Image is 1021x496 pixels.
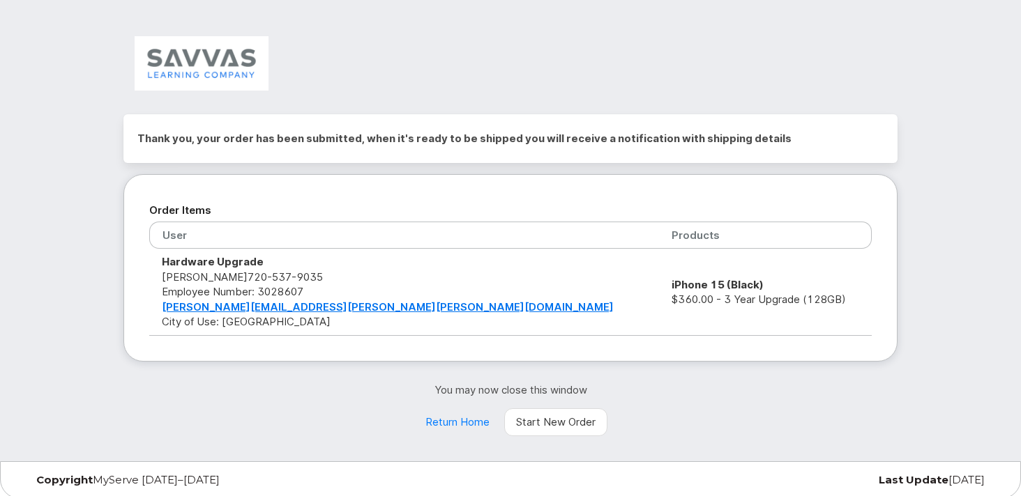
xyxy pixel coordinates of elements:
h2: Order Items [149,200,872,221]
p: You may now close this window [123,382,898,397]
strong: iPhone 15 (Black) [672,278,764,291]
a: Return Home [414,408,501,436]
div: MyServe [DATE]–[DATE] [26,474,349,486]
strong: Copyright [36,473,93,486]
th: Products [659,222,872,249]
span: 537 [267,270,292,284]
td: $360.00 - 3 Year Upgrade (128GB) [659,249,872,335]
td: [PERSON_NAME] City of Use: [GEOGRAPHIC_DATA] [149,249,659,335]
img: Savvas Learning Company LLC [135,36,269,91]
strong: Hardware Upgrade [162,255,264,268]
th: User [149,222,659,249]
span: 720 [248,270,323,284]
a: Start New Order [504,408,607,436]
span: Employee Number: 3028607 [162,285,303,298]
strong: Last Update [879,473,948,486]
a: [PERSON_NAME][EMAIL_ADDRESS][PERSON_NAME][PERSON_NAME][DOMAIN_NAME] [162,300,614,313]
span: 9035 [292,270,323,284]
h2: Thank you, your order has been submitted, when it's ready to be shipped you will receive a notifi... [137,128,884,149]
div: [DATE] [672,474,995,486]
